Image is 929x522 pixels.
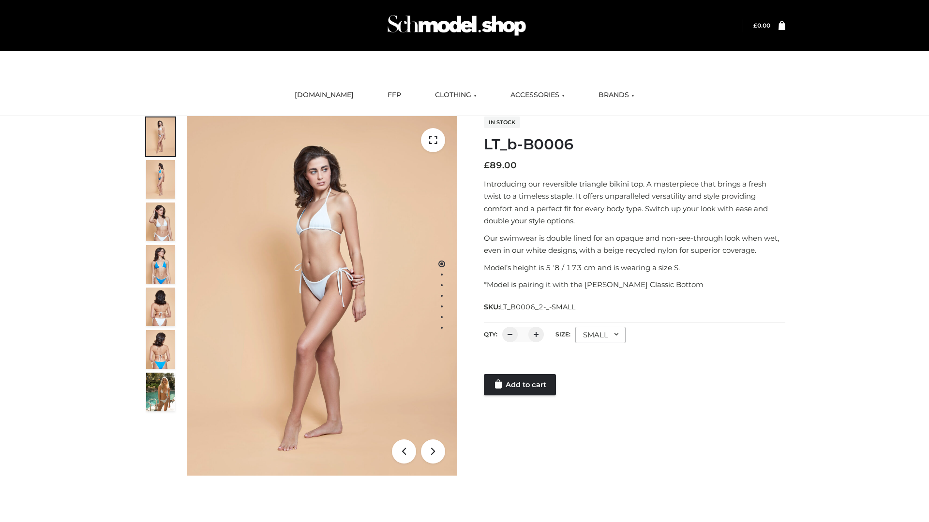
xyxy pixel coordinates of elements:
[146,160,175,199] img: ArielClassicBikiniTop_CloudNine_AzureSky_OW114ECO_2-scaled.jpg
[484,331,497,338] label: QTY:
[484,178,785,227] p: Introducing our reversible triangle bikini top. A masterpiece that brings a fresh twist to a time...
[146,117,175,156] img: ArielClassicBikiniTop_CloudNine_AzureSky_OW114ECO_1-scaled.jpg
[380,85,408,106] a: FFP
[753,22,757,29] span: £
[384,6,529,44] img: Schmodel Admin 964
[575,327,626,343] div: SMALL
[591,85,642,106] a: BRANDS
[428,85,484,106] a: CLOTHING
[484,160,490,171] span: £
[146,203,175,241] img: ArielClassicBikiniTop_CloudNine_AzureSky_OW114ECO_3-scaled.jpg
[146,288,175,326] img: ArielClassicBikiniTop_CloudNine_AzureSky_OW114ECO_7-scaled.jpg
[555,331,570,338] label: Size:
[484,278,785,291] p: *Model is pairing it with the [PERSON_NAME] Classic Bottom
[484,374,556,395] a: Add to cart
[500,303,575,311] span: LT_B0006_2-_-SMALL
[484,301,576,313] span: SKU:
[753,22,770,29] a: £0.00
[484,232,785,257] p: Our swimwear is double lined for an opaque and non-see-through look when wet, even in our white d...
[146,245,175,284] img: ArielClassicBikiniTop_CloudNine_AzureSky_OW114ECO_4-scaled.jpg
[753,22,770,29] bdi: 0.00
[146,330,175,369] img: ArielClassicBikiniTop_CloudNine_AzureSky_OW114ECO_8-scaled.jpg
[484,261,785,274] p: Model’s height is 5 ‘8 / 173 cm and is wearing a size S.
[503,85,572,106] a: ACCESSORIES
[287,85,361,106] a: [DOMAIN_NAME]
[484,116,520,128] span: In stock
[484,136,785,153] h1: LT_b-B0006
[187,116,457,476] img: ArielClassicBikiniTop_CloudNine_AzureSky_OW114ECO_1
[146,373,175,411] img: Arieltop_CloudNine_AzureSky2.jpg
[484,160,517,171] bdi: 89.00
